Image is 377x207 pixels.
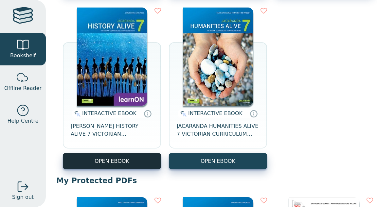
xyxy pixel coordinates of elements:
[250,110,258,117] a: Interactive eBooks are accessed online via the publisher’s portal. They contain interactive resou...
[12,193,34,201] span: Sign out
[177,122,259,138] span: JACARANDA HUMANITIES ALIVE 7 VICTORIAN CURRICULUM LEARNON EBOOK 2E
[188,110,242,116] span: INTERACTIVE EBOOK
[4,84,42,92] span: Offline Reader
[183,8,253,106] img: 429ddfad-7b91-e911-a97e-0272d098c78b.jpg
[56,176,367,185] p: My Protected PDFs
[72,110,81,118] img: interactive.svg
[82,110,136,116] span: INTERACTIVE EBOOK
[63,153,161,169] button: OPEN EBOOK
[169,153,267,169] button: OPEN EBOOK
[77,8,147,106] img: d4781fba-7f91-e911-a97e-0272d098c78b.jpg
[144,110,152,117] a: Interactive eBooks are accessed online via the publisher’s portal. They contain interactive resou...
[178,110,187,118] img: interactive.svg
[7,117,38,125] span: Help Centre
[71,122,153,138] span: [PERSON_NAME] HISTORY ALIVE 7 VICTORIAN CURRICULUM LEARNON EBOOK 2E
[10,52,36,60] span: Bookshelf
